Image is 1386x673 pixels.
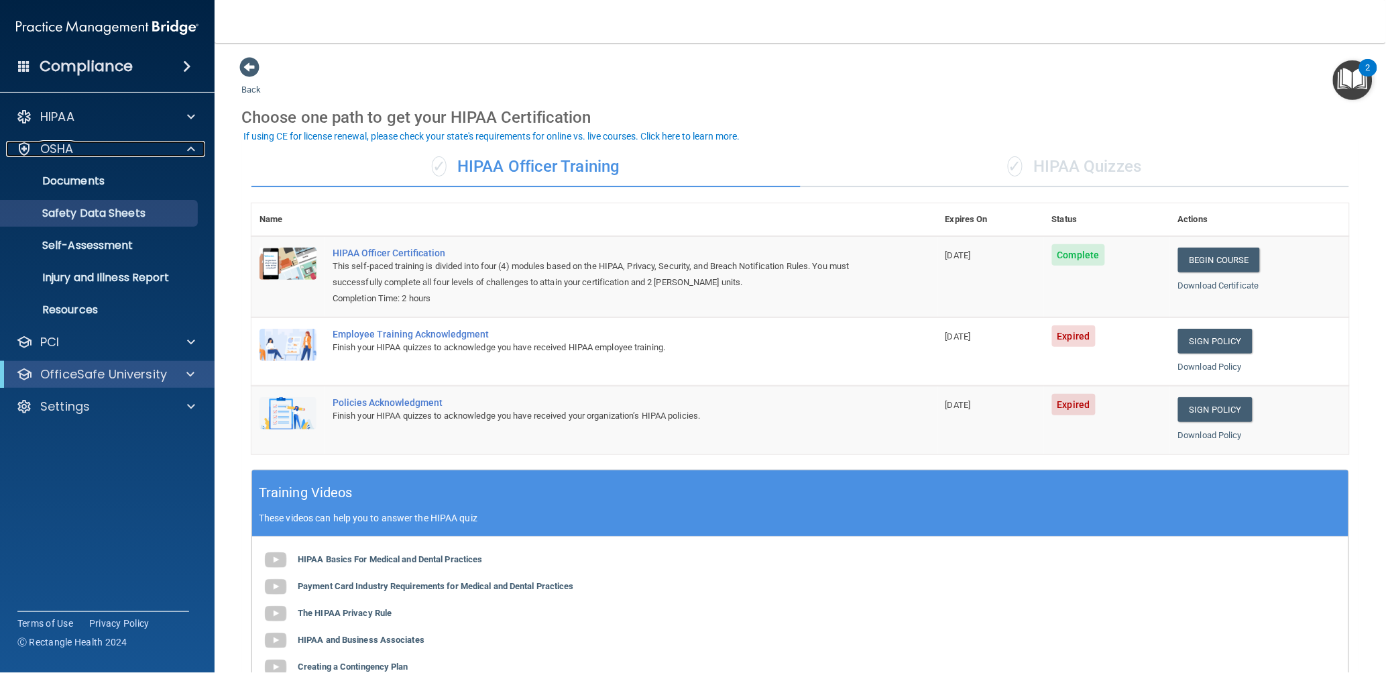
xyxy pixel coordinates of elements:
a: Download Certificate [1178,280,1259,291]
p: Safety Data Sheets [9,207,192,220]
div: This self-paced training is divided into four (4) modules based on the HIPAA, Privacy, Security, ... [333,258,870,291]
div: Finish your HIPAA quizzes to acknowledge you have received your organization’s HIPAA policies. [333,408,870,424]
a: Sign Policy [1178,397,1253,422]
p: Injury and Illness Report [9,271,192,284]
span: Expired [1052,394,1096,415]
a: HIPAA [16,109,195,125]
th: Actions [1170,203,1349,236]
p: OfficeSafe University [40,366,167,382]
p: These videos can help you to answer the HIPAA quiz [259,513,1342,523]
a: Settings [16,399,195,415]
p: PCI [40,334,59,350]
span: [DATE] [945,400,971,410]
div: Choose one path to get your HIPAA Certification [241,98,1359,137]
a: PCI [16,334,195,350]
div: Finish your HIPAA quizzes to acknowledge you have received HIPAA employee training. [333,340,870,356]
b: HIPAA and Business Associates [298,635,424,645]
div: If using CE for license renewal, please check your state's requirements for online vs. live cours... [243,132,740,141]
p: Resources [9,303,192,317]
h5: Training Videos [259,481,353,505]
b: Payment Card Industry Requirements for Medical and Dental Practices [298,581,574,591]
p: OSHA [40,141,74,157]
iframe: Drift Widget Chat Controller [1319,580,1370,631]
img: gray_youtube_icon.38fcd6cc.png [262,627,289,654]
span: Complete [1052,244,1105,266]
a: Download Policy [1178,362,1243,372]
button: Open Resource Center, 2 new notifications [1333,60,1373,100]
div: 2 [1366,68,1371,85]
span: Ⓒ Rectangle Health 2024 [17,635,127,649]
button: If using CE for license renewal, please check your state's requirements for online vs. live cours... [241,130,742,143]
th: Name [251,203,325,236]
b: The HIPAA Privacy Rule [298,608,392,618]
a: Privacy Policy [89,617,150,630]
a: Terms of Use [17,617,73,630]
img: gray_youtube_icon.38fcd6cc.png [262,574,289,601]
div: HIPAA Officer Training [251,147,801,187]
span: [DATE] [945,331,971,342]
a: HIPAA Officer Certification [333,248,870,258]
a: Sign Policy [1178,329,1253,354]
img: gray_youtube_icon.38fcd6cc.png [262,601,289,627]
p: HIPAA [40,109,74,125]
div: Employee Training Acknowledgment [333,329,870,340]
h4: Compliance [40,57,133,76]
span: ✓ [432,156,447,176]
div: HIPAA Quizzes [801,147,1350,187]
img: gray_youtube_icon.38fcd6cc.png [262,547,289,574]
div: Completion Time: 2 hours [333,291,870,307]
th: Status [1044,203,1170,236]
span: [DATE] [945,250,971,260]
span: ✓ [1008,156,1023,176]
a: Begin Course [1178,248,1260,272]
span: Expired [1052,325,1096,347]
img: PMB logo [16,14,198,41]
a: OfficeSafe University [16,366,194,382]
a: Back [241,68,261,95]
p: Self-Assessment [9,239,192,252]
a: OSHA [16,141,195,157]
p: Documents [9,174,192,188]
b: HIPAA Basics For Medical and Dental Practices [298,554,483,564]
th: Expires On [937,203,1044,236]
b: Creating a Contingency Plan [298,662,408,672]
div: Policies Acknowledgment [333,397,870,408]
p: Settings [40,399,90,415]
a: Download Policy [1178,430,1243,440]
